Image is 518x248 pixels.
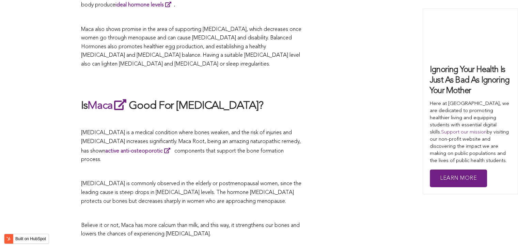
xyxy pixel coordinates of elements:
[4,235,13,243] img: HubSpot sprocket logo
[4,234,49,244] button: Built on HubSpot
[13,234,49,243] label: Built on HubSpot
[115,2,175,8] strong: .
[81,181,301,204] span: [MEDICAL_DATA] is commonly observed in the elderly or postmenopausal women, since the leading cau...
[81,223,300,237] span: Believe it or not, Maca has more calcium than milk, and this way, it strengthens our bones and lo...
[115,2,174,8] a: ideal hormone levels
[81,27,301,67] span: Maca also shows promise in the area of supporting [MEDICAL_DATA], which decreases once women go t...
[81,130,301,162] span: [MEDICAL_DATA] is a medical condition where bones weaken, and the risk of injuries and [MEDICAL_D...
[484,215,518,248] iframe: Chat Widget
[88,101,129,111] a: Maca
[430,170,487,188] a: Learn More
[81,98,302,113] h2: Is Good For [MEDICAL_DATA]?
[105,148,173,154] a: active anti-osteoporotic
